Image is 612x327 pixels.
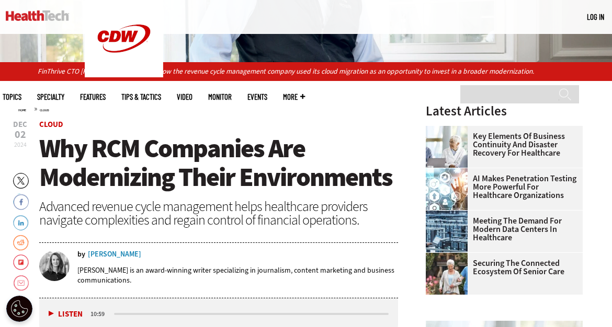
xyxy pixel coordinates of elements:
a: MonITor [208,93,232,101]
a: Meeting the Demand for Modern Data Centers in Healthcare [426,217,576,242]
a: nurse walks with senior woman through a garden [426,253,473,261]
span: Topics [3,93,21,101]
a: Events [247,93,267,101]
a: incident response team discusses around a table [426,126,473,134]
img: Healthcare and hacking concept [426,168,468,210]
a: engineer with laptop overlooking data center [426,211,473,219]
button: Listen [49,310,83,318]
span: More [283,93,305,101]
span: 2024 [14,141,27,149]
div: duration [89,309,112,319]
img: incident response team discusses around a table [426,126,468,168]
a: Healthcare and hacking concept [426,168,473,177]
span: by [77,251,85,258]
a: Key Elements of Business Continuity and Disaster Recovery for Healthcare [426,132,576,157]
a: Features [80,93,106,101]
a: [PERSON_NAME] [88,251,141,258]
img: nurse walks with senior woman through a garden [426,253,468,295]
a: Video [177,93,192,101]
a: Tips & Tactics [121,93,161,101]
a: Cloud [39,119,63,130]
img: Home [6,10,69,21]
div: Advanced revenue cycle management helps healthcare providers navigate complexities and regain con... [39,200,398,227]
button: Open Preferences [6,296,32,322]
span: Dec [13,121,27,129]
p: [PERSON_NAME] is an award-winning writer specializing in journalism, content marketing and busine... [77,265,398,285]
span: Why RCM Companies Are Modernizing Their Environments [39,131,392,194]
a: CDW [85,69,163,80]
span: Specialty [37,93,64,101]
div: Cookie Settings [6,296,32,322]
a: AI Makes Penetration Testing More Powerful for Healthcare Organizations [426,174,576,200]
div: User menu [587,11,604,22]
h3: Latest Articles [426,104,583,118]
span: 02 [13,130,27,140]
img: engineer with laptop overlooking data center [426,211,468,252]
a: Securing the Connected Ecosystem of Senior Care [426,259,576,276]
a: Log in [587,12,604,21]
img: Amy Burroughs [39,251,70,281]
